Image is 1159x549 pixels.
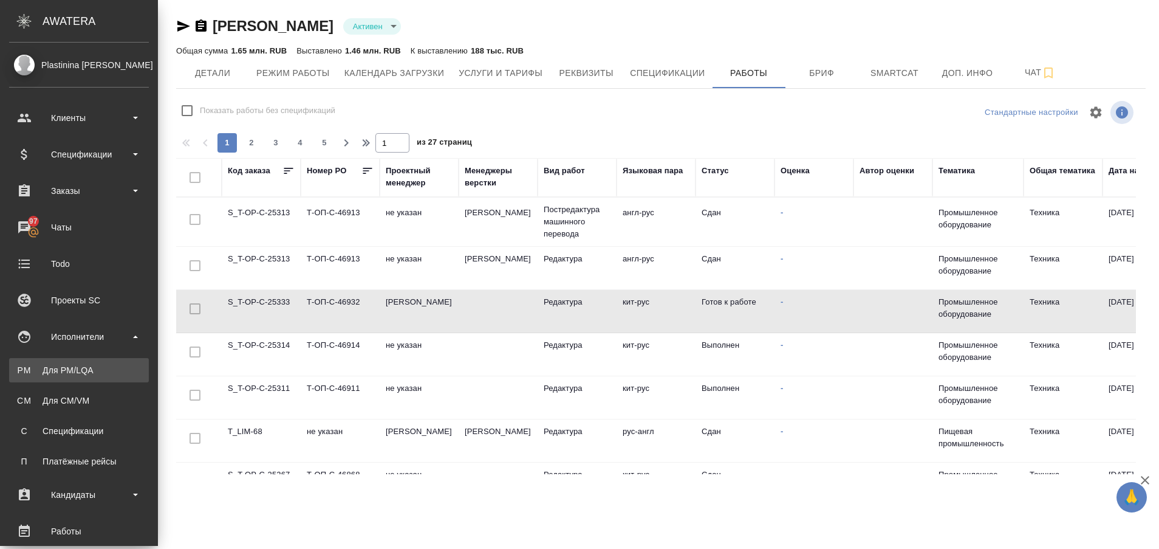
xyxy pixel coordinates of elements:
[696,201,774,243] td: Сдан
[696,420,774,462] td: Сдан
[242,137,261,149] span: 2
[938,382,1017,407] p: Промышленное оборудование
[231,46,287,55] p: 1.65 млн. RUB
[781,427,783,436] a: -
[315,133,334,153] button: 5
[344,66,445,81] span: Календарь загрузки
[1011,65,1070,80] span: Чат
[22,215,45,227] span: 97
[222,463,301,505] td: S_T-OP-C-25267
[256,66,330,81] span: Режим работы
[459,420,538,462] td: [PERSON_NAME]
[781,384,783,393] a: -
[290,137,310,149] span: 4
[301,463,380,505] td: Т-ОП-С-46868
[702,165,729,177] div: Статус
[222,201,301,243] td: S_T-OP-C-25313
[617,247,696,289] td: англ-рус
[696,247,774,289] td: Сдан
[938,426,1017,450] p: Пищевая промышленность
[696,376,774,419] td: Выполнен
[1024,201,1103,243] td: Техника
[417,135,472,153] span: из 27 страниц
[380,463,459,505] td: не указан
[781,470,783,479] a: -
[9,328,149,346] div: Исполнители
[617,201,696,243] td: англ-рус
[200,105,335,117] span: Показать работы без спецификаций
[630,66,705,81] span: Спецификации
[9,419,149,443] a: ССпецификации
[471,46,524,55] p: 188 тыс. RUB
[866,66,924,81] span: Smartcat
[380,201,459,243] td: не указан
[9,182,149,200] div: Заказы
[544,165,585,177] div: Вид работ
[3,285,155,316] a: Проекты SC
[345,46,401,55] p: 1.46 млн. RUB
[3,249,155,279] a: Todo
[15,364,143,376] div: Для PM/LQA
[459,247,538,289] td: [PERSON_NAME]
[544,382,610,395] p: Редактура
[781,165,810,177] div: Оценка
[938,296,1017,320] p: Промышленное оборудование
[465,165,532,189] div: Менеджеры верстки
[544,296,610,308] p: Редактура
[301,376,380,419] td: Т-ОП-С-46911
[183,66,242,81] span: Детали
[557,66,615,81] span: Реквизиты
[266,133,285,153] button: 3
[938,165,975,177] div: Тематика
[1041,66,1056,80] svg: Подписаться
[15,455,143,468] div: Платёжные рейсы
[301,247,380,289] td: Т-ОП-С-46913
[459,201,538,243] td: [PERSON_NAME]
[349,21,386,32] button: Активен
[938,339,1017,364] p: Промышленное оборудование
[9,449,149,474] a: ППлатёжные рейсы
[9,109,149,127] div: Клиенты
[696,290,774,333] td: Готов к работе
[222,247,301,289] td: S_T-OP-C-25313
[176,46,231,55] p: Общая сумма
[176,19,191,33] button: Скопировать ссылку для ЯМессенджера
[290,133,310,153] button: 4
[617,290,696,333] td: кит-рус
[3,516,155,547] a: Работы
[938,469,1017,493] p: Промышленное оборудование
[301,333,380,376] td: Т-ОП-С-46914
[1024,290,1103,333] td: Техника
[1024,333,1103,376] td: Техника
[781,208,783,217] a: -
[301,201,380,243] td: Т-ОП-С-46913
[781,297,783,306] a: -
[9,291,149,309] div: Проекты SC
[380,333,459,376] td: не указан
[9,522,149,540] div: Работы
[380,376,459,419] td: не указан
[380,420,459,462] td: [PERSON_NAME]
[544,253,610,265] p: Редактура
[1024,376,1103,419] td: Техника
[3,212,155,243] a: 97Чаты
[860,165,914,177] div: Автор оценки
[213,18,333,34] a: [PERSON_NAME]
[1024,247,1103,289] td: Техника
[544,469,610,481] p: Редактура
[617,376,696,419] td: кит-рус
[1024,463,1103,505] td: Техника
[696,463,774,505] td: Сдан
[696,333,774,376] td: Выполнен
[720,66,778,81] span: Работы
[266,137,285,149] span: 3
[307,165,346,177] div: Номер PO
[617,463,696,505] td: кит-рус
[938,253,1017,277] p: Промышленное оборудование
[222,333,301,376] td: S_T-OP-C-25314
[228,165,270,177] div: Код заказа
[222,376,301,419] td: S_T-OP-C-25311
[301,420,380,462] td: не указан
[242,133,261,153] button: 2
[380,247,459,289] td: не указан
